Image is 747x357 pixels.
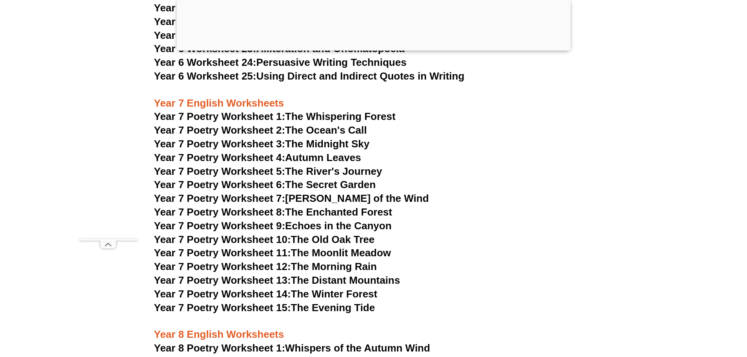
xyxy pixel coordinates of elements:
[154,124,285,136] span: Year 7 Poetry Worksheet 2:
[154,261,291,272] span: Year 7 Poetry Worksheet 12:
[154,152,361,163] a: Year 7 Poetry Worksheet 4:Autumn Leaves
[154,315,593,341] h3: Year 8 English Worksheets
[154,179,285,190] span: Year 7 Poetry Worksheet 6:
[154,56,407,68] a: Year 6 Worksheet 24:Persuasive Writing Techniques
[154,29,256,41] span: Year 6 Worksheet 22:
[154,342,430,354] a: Year 8 Poetry Worksheet 1:Whispers of the Autumn Wind
[154,234,291,245] span: Year 7 Poetry Worksheet 10:
[154,111,396,122] a: Year 7 Poetry Worksheet 1:The Whispering Forest
[154,43,256,54] span: Year 6 Worksheet 23:
[154,192,285,204] span: Year 7 Poetry Worksheet 7:
[154,261,377,272] a: Year 7 Poetry Worksheet 12:The Morning Rain
[154,192,429,204] a: Year 7 Poetry Worksheet 7:[PERSON_NAME] of the Wind
[154,288,378,300] a: Year 7 Poetry Worksheet 14:The Winter Forest
[154,206,285,218] span: Year 7 Poetry Worksheet 8:
[154,2,256,14] span: Year 6 Worksheet 20:
[154,274,400,286] a: Year 7 Poetry Worksheet 13:The Distant Mountains
[154,179,376,190] a: Year 7 Poetry Worksheet 6:The Secret Garden
[154,288,291,300] span: Year 7 Poetry Worksheet 14:
[154,206,392,218] a: Year 7 Poetry Worksheet 8:The Enchanted Forest
[154,302,375,314] a: Year 7 Poetry Worksheet 15:The Evening Tide
[154,16,438,27] a: Year 6 Worksheet 21:Summarising and Paraphrasing Texts
[154,152,285,163] span: Year 7 Poetry Worksheet 4:
[616,268,747,357] iframe: Chat Widget
[154,16,256,27] span: Year 6 Worksheet 21:
[154,29,455,41] a: Year 6 Worksheet 22:Understanding Tone and Mood in Writing
[154,274,291,286] span: Year 7 Poetry Worksheet 13:
[154,247,291,259] span: Year 7 Poetry Worksheet 11:
[154,124,367,136] a: Year 7 Poetry Worksheet 2:The Ocean's Call
[154,247,391,259] a: Year 7 Poetry Worksheet 11:The Moonlit Meadow
[154,138,370,150] a: Year 7 Poetry Worksheet 3:The Midnight Sky
[154,234,375,245] a: Year 7 Poetry Worksheet 10:The Old Oak Tree
[154,2,332,14] a: Year 6 Worksheet 20:Narrative Types
[154,138,285,150] span: Year 7 Poetry Worksheet 3:
[154,56,256,68] span: Year 6 Worksheet 24:
[154,70,465,82] a: Year 6 Worksheet 25:Using Direct and Indirect Quotes in Writing
[154,111,285,122] span: Year 7 Poetry Worksheet 1:
[79,18,138,239] iframe: Advertisement
[154,43,405,54] a: Year 6 Worksheet 23:Alliteration and Onomatopoeia
[154,83,593,110] h3: Year 7 English Worksheets
[154,165,382,177] a: Year 7 Poetry Worksheet 5:The River's Journey
[154,342,285,354] span: Year 8 Poetry Worksheet 1:
[154,165,285,177] span: Year 7 Poetry Worksheet 5:
[154,220,285,232] span: Year 7 Poetry Worksheet 9:
[154,302,291,314] span: Year 7 Poetry Worksheet 15:
[154,70,256,82] span: Year 6 Worksheet 25:
[154,220,392,232] a: Year 7 Poetry Worksheet 9:Echoes in the Canyon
